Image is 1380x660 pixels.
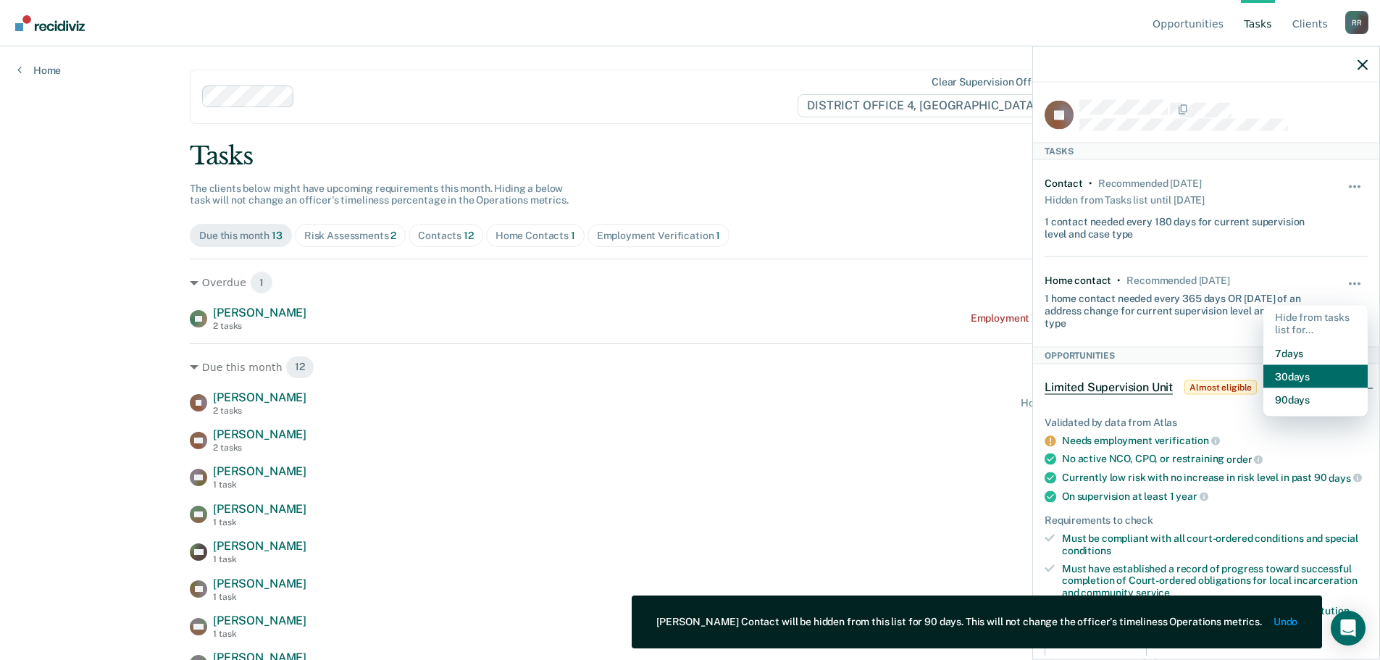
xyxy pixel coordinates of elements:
[1248,604,1350,616] span: fines/fees/restitution
[1062,434,1368,447] div: Needs employment verification
[597,230,721,242] div: Employment Verification
[213,502,306,516] span: [PERSON_NAME]
[190,271,1190,294] div: Overdue
[390,230,396,241] span: 2
[1176,490,1208,502] span: year
[213,406,306,416] div: 2 tasks
[1226,454,1263,465] span: order
[418,230,474,242] div: Contacts
[213,480,306,490] div: 1 task
[1184,380,1257,394] span: Almost eligible
[1274,616,1297,628] button: Undo
[213,554,306,564] div: 1 task
[1098,177,1201,189] div: Recommended 2 days ago
[1021,397,1190,409] div: Home contact recommended [DATE]
[1045,209,1314,240] div: 1 contact needed every 180 days for current supervision level and case type
[190,356,1190,379] div: Due this month
[1045,189,1205,209] div: Hidden from Tasks list until [DATE]
[1033,346,1379,364] div: Opportunities
[199,230,283,242] div: Due this month
[1045,514,1368,527] div: Requirements to check
[1345,11,1368,34] button: Profile dropdown button
[716,230,720,241] span: 1
[1089,177,1092,189] div: •
[464,230,474,241] span: 12
[250,271,273,294] span: 1
[1263,341,1368,364] button: 7 days
[15,15,85,31] img: Recidiviz
[190,141,1190,171] div: Tasks
[1033,142,1379,159] div: Tasks
[213,629,306,639] div: 1 task
[1045,416,1368,428] div: Validated by data from Atlas
[1136,587,1170,598] span: service
[213,306,306,319] span: [PERSON_NAME]
[971,312,1190,325] div: Employment Verification recommended [DATE]
[1062,490,1368,503] div: On supervision at least 1
[1045,287,1314,329] div: 1 home contact needed every 365 days OR [DATE] of an address change for current supervision level...
[798,94,1058,117] span: DISTRICT OFFICE 4, [GEOGRAPHIC_DATA]
[213,614,306,627] span: [PERSON_NAME]
[1045,380,1173,394] span: Limited Supervision Unit
[1062,453,1368,466] div: No active NCO, CPO, or restraining
[213,577,306,590] span: [PERSON_NAME]
[213,517,306,527] div: 1 task
[495,230,575,242] div: Home Contacts
[1117,275,1121,287] div: •
[1033,364,1379,410] div: Limited Supervision UnitAlmost eligible
[213,390,306,404] span: [PERSON_NAME]
[1263,388,1368,411] button: 90 days
[1263,364,1368,388] button: 30 days
[1062,562,1368,598] div: Must have established a record of progress toward successful completion of Court-ordered obligati...
[571,230,575,241] span: 1
[304,230,397,242] div: Risk Assessments
[213,539,306,553] span: [PERSON_NAME]
[1062,532,1368,556] div: Must be compliant with all court-ordered conditions and special conditions
[932,76,1055,88] div: Clear supervision officers
[1263,306,1368,417] div: Dropdown Menu
[656,616,1262,628] div: [PERSON_NAME] Contact will be hidden from this list for 90 days. This will not change the officer...
[190,183,569,206] span: The clients below might have upcoming requirements this month. Hiding a below task will not chang...
[1331,611,1366,646] div: Open Intercom Messenger
[285,356,314,379] span: 12
[1062,471,1368,484] div: Currently low risk with no increase in risk level in past 90
[1126,275,1229,287] div: Recommended in 23 days
[213,592,306,602] div: 1 task
[1329,472,1361,483] span: days
[1045,177,1083,189] div: Contact
[1263,306,1368,342] div: Hide from tasks list for...
[272,230,283,241] span: 13
[17,64,61,77] a: Home
[1345,11,1368,34] div: R R
[213,464,306,478] span: [PERSON_NAME]
[213,321,306,331] div: 2 tasks
[1045,275,1111,287] div: Home contact
[213,427,306,441] span: [PERSON_NAME]
[213,443,306,453] div: 2 tasks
